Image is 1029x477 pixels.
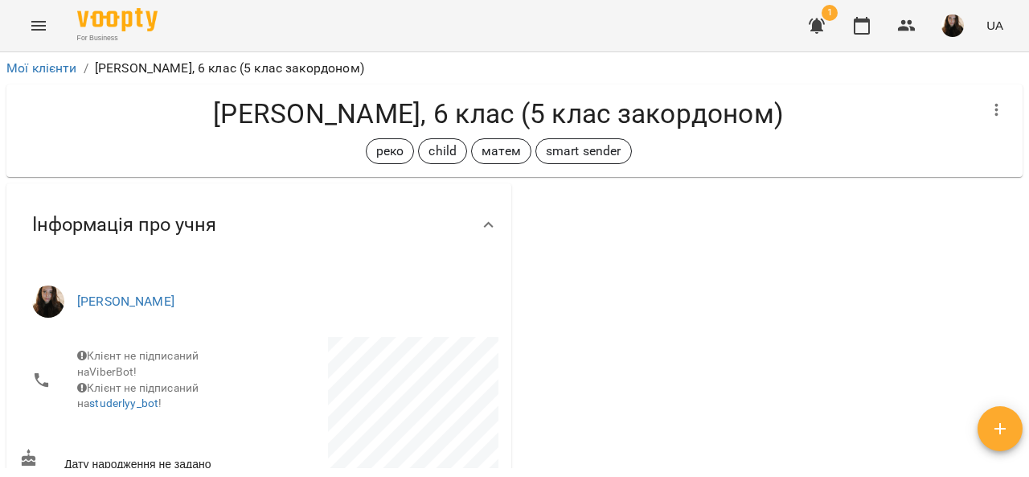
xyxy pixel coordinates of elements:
[941,14,964,37] img: 74e211c27c5b143f40879b951b2abf72.jpg
[84,59,88,78] li: /
[32,212,216,237] span: Інформація про учня
[16,446,259,475] div: Дату народження не задано
[6,59,1023,78] nav: breadcrumb
[535,138,632,164] div: smart sender
[77,294,174,309] a: [PERSON_NAME]
[95,59,364,78] p: [PERSON_NAME], 6 клас (5 клас закордоном)
[19,6,58,45] button: Menu
[77,349,199,378] span: Клієнт не підписаний на ViberBot!
[366,138,415,164] div: реко
[428,142,457,161] p: child
[6,183,511,266] div: Інформація про учня
[482,142,521,161] p: матем
[418,138,467,164] div: child
[77,8,158,31] img: Voopty Logo
[546,142,621,161] p: smart sender
[32,286,64,318] img: Левчук Христина Ігорівна
[77,33,158,43] span: For Business
[986,17,1003,34] span: UA
[980,10,1010,40] button: UA
[6,60,77,76] a: Мої клієнти
[19,97,978,130] h4: [PERSON_NAME], 6 клас (5 клас закордоном)
[89,397,158,409] a: studerlyy_bot
[77,381,199,410] span: Клієнт не підписаний на !
[471,138,531,164] div: матем
[376,142,404,161] p: реко
[822,5,838,21] span: 1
